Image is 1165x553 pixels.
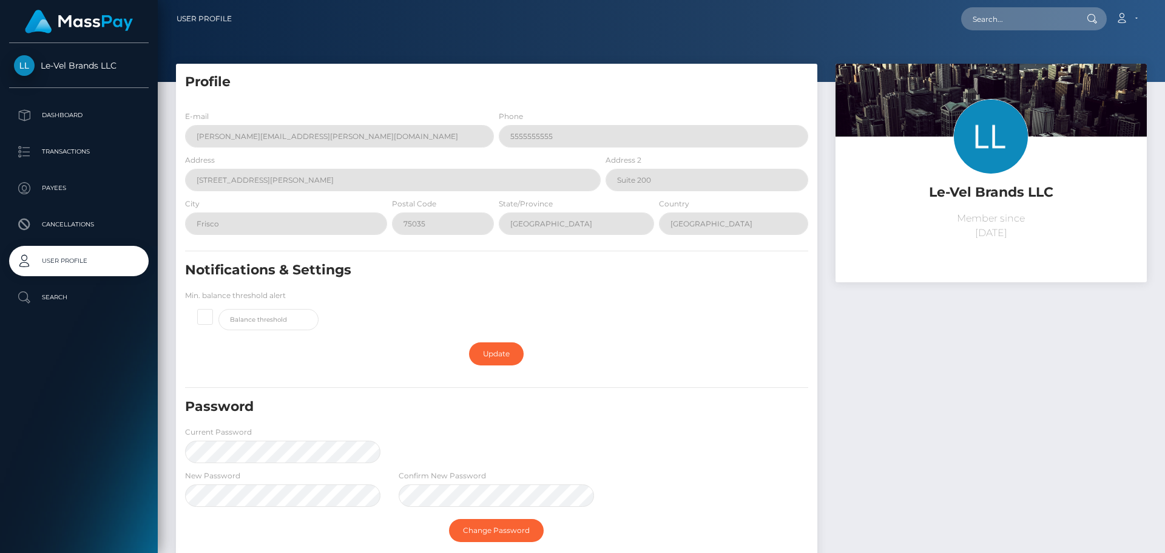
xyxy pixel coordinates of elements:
[836,64,1147,271] img: ...
[14,215,144,234] p: Cancellations
[14,252,144,270] p: User Profile
[9,173,149,203] a: Payees
[185,73,808,92] h5: Profile
[606,155,641,166] label: Address 2
[185,470,240,481] label: New Password
[9,246,149,276] a: User Profile
[185,155,215,166] label: Address
[499,198,553,209] label: State/Province
[845,183,1138,202] h5: Le-Vel Brands LLC
[9,209,149,240] a: Cancellations
[399,470,486,481] label: Confirm New Password
[9,60,149,71] span: Le-Vel Brands LLC
[185,111,209,122] label: E-mail
[845,211,1138,240] p: Member since [DATE]
[185,198,200,209] label: City
[14,179,144,197] p: Payees
[961,7,1075,30] input: Search...
[449,519,544,542] a: Change Password
[185,398,708,416] h5: Password
[9,282,149,313] a: Search
[14,288,144,307] p: Search
[659,198,689,209] label: Country
[9,137,149,167] a: Transactions
[9,100,149,131] a: Dashboard
[14,143,144,161] p: Transactions
[185,290,286,301] label: Min. balance threshold alert
[25,10,133,33] img: MassPay Logo
[14,106,144,124] p: Dashboard
[392,198,436,209] label: Postal Code
[499,111,523,122] label: Phone
[177,6,232,32] a: User Profile
[14,55,35,76] img: Le-Vel Brands LLC
[185,427,252,438] label: Current Password
[185,261,708,280] h5: Notifications & Settings
[469,342,524,365] a: Update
